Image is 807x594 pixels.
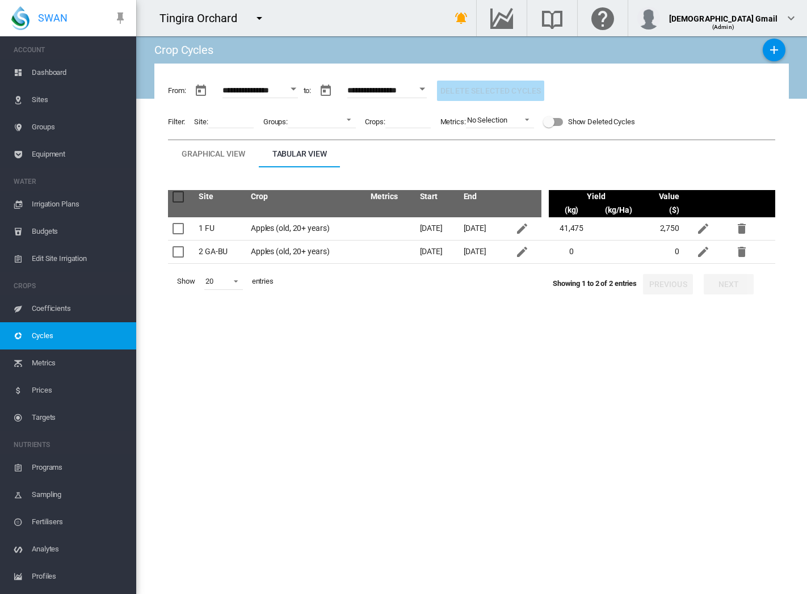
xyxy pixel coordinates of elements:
[459,190,503,204] th: End
[553,279,637,288] span: Showing 1 to 2 of 2 entries
[32,404,127,431] span: Targets
[415,190,459,204] th: Start
[194,117,208,127] label: Site:
[459,241,503,264] td: [DATE]
[539,11,566,25] md-icon: Search the knowledge base
[549,217,594,241] td: 41,475
[467,116,507,124] div: No Selection
[173,272,200,291] span: Show
[589,11,616,25] md-icon: Click here for help
[32,245,127,272] span: Edit Site Irrigation
[272,147,327,161] div: Tabular View
[594,204,643,217] th: (kg/Ha)
[283,79,304,99] button: Open calendar
[450,7,473,30] button: icon-bell-ring
[32,322,127,349] span: Cycles
[314,79,337,102] button: md-calendar
[511,241,533,263] button: Edit the details of this crop cycle
[643,274,693,294] button: Previous
[712,24,734,30] span: (Admin)
[114,11,127,25] md-icon: icon-pin
[549,241,594,264] td: 0
[168,117,185,127] div: Filter:
[637,7,660,30] img: profile.jpg
[32,454,127,481] span: Programs
[246,241,366,264] td: Apples (old, 20+ years)
[669,9,777,20] div: [DEMOGRAPHIC_DATA] Gmail
[735,222,749,235] md-icon: Delete this crop cycle
[696,222,710,235] md-icon: icon-pencil
[194,241,246,264] td: 2 GA-BU
[32,349,127,377] span: Metrics
[32,141,127,168] span: Equipment
[692,217,714,240] button: icon-pencil
[568,114,635,130] div: Show Deleted Cycles
[643,241,684,264] td: 0
[511,217,533,240] button: Edit the details of this crop cycle
[14,172,127,191] span: WATER
[763,39,785,61] button: Add New Cycles
[440,117,466,127] label: Metrics:
[455,11,468,25] md-icon: icon-bell-ring
[14,277,127,295] span: CROPS
[304,86,312,96] div: to:
[248,7,271,30] button: icon-menu-down
[205,277,213,285] div: 20
[767,43,781,57] md-icon: icon-plus
[32,295,127,322] span: Coefficients
[692,241,714,263] button: icon-pencil
[38,11,68,25] span: SWAN
[168,86,186,96] div: From:
[14,436,127,454] span: NUTRIENTS
[515,222,529,235] md-icon: Edit the details of this crop cycle
[488,11,515,25] md-icon: Go to the Data Hub
[246,217,366,241] td: Apples (old, 20+ years)
[437,81,544,101] button: Delete Selected Cycles
[415,217,459,241] td: [DATE]
[412,79,432,99] button: Open calendar
[14,41,127,59] span: ACCOUNT
[549,190,643,204] th: Yield
[11,6,30,30] img: SWAN-Landscape-Logo-Colour-drop.png
[643,204,684,217] th: ($)
[32,536,127,563] span: Analytes
[194,217,246,241] td: 1 FU
[543,113,635,130] md-switch: Show Deleted Cycles
[32,218,127,245] span: Budgets
[515,245,529,259] md-icon: Edit the details of this crop cycle
[32,508,127,536] span: Fertilisers
[730,217,753,240] button: Delete this crop cycle
[154,42,213,58] div: Crop Cycles
[32,86,127,113] span: Sites
[366,190,415,204] th: Metrics
[263,117,288,127] label: Groups:
[194,190,246,204] th: Site
[32,113,127,141] span: Groups
[696,245,710,259] md-icon: icon-pencil
[247,272,278,291] span: entries
[32,481,127,508] span: Sampling
[415,241,459,264] td: [DATE]
[730,241,753,263] button: Delete this crop cycle
[365,117,385,127] label: Crops:
[32,191,127,218] span: Irrigation Plans
[32,563,127,590] span: Profiles
[253,11,266,25] md-icon: icon-menu-down
[246,190,366,204] th: Crop
[735,245,749,259] md-icon: Delete this crop cycle
[459,217,503,241] td: [DATE]
[643,190,684,204] th: Value
[643,217,684,241] td: 2,750
[549,204,594,217] th: (kg)
[190,79,212,102] button: md-calendar
[182,147,245,161] div: Graphical View
[159,10,247,26] div: Tingira Orchard
[704,274,754,294] button: Next
[784,11,798,25] md-icon: icon-chevron-down
[32,377,127,404] span: Prices
[32,59,127,86] span: Dashboard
